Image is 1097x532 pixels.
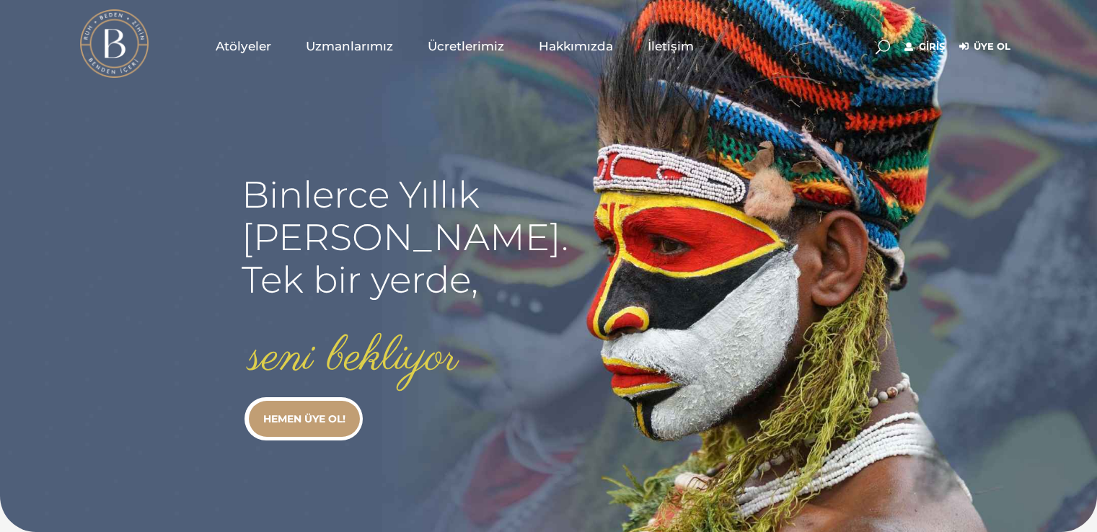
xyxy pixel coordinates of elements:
span: Atölyeler [216,38,271,55]
a: Atölyeler [198,10,288,82]
span: Ücretlerimiz [428,38,504,55]
span: İletişim [648,38,694,55]
a: Giriş [904,38,945,56]
a: Uzmanlarımız [288,10,410,82]
span: Hakkımızda [539,38,613,55]
a: İletişim [630,10,711,82]
a: Üye Ol [959,38,1010,56]
a: HEMEN ÜYE OL! [249,401,360,437]
a: Hakkımızda [521,10,630,82]
rs-layer: Binlerce Yıllık [PERSON_NAME]. Tek bir yerde, [242,174,568,301]
rs-layer: seni bekliyor [249,331,459,385]
span: Uzmanlarımız [306,38,393,55]
a: Ücretlerimiz [410,10,521,82]
img: light logo [80,9,149,78]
